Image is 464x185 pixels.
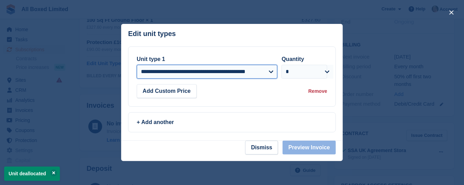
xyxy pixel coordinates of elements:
[446,7,457,18] button: close
[128,30,176,38] p: Edit unit types
[137,118,327,126] div: + Add another
[309,88,327,95] div: Remove
[4,167,60,181] p: Unit deallocated
[283,141,336,155] button: Preview Invoice
[137,56,165,62] label: Unit type 1
[245,141,278,155] button: Dismiss
[137,84,197,98] button: Add Custom Price
[128,112,336,132] a: + Add another
[282,56,304,62] label: Quantity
